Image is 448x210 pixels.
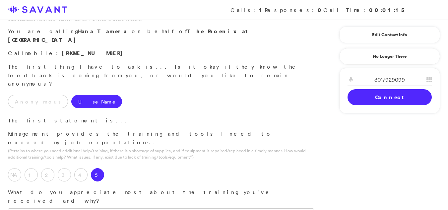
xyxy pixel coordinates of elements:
[259,6,265,14] strong: 1
[62,49,126,57] span: [PHONE_NUMBER]
[74,168,88,181] label: 4
[8,95,68,108] label: Anonymous
[8,116,314,125] p: The first statement is...
[71,95,122,108] label: Use Name
[348,30,432,40] a: Edit Contact Info
[41,168,54,181] label: 2
[91,168,104,181] label: 5
[8,148,314,160] p: (Pertains to where you need additional help/training, if there is a shortage of supplies, and if ...
[8,27,314,44] p: You are calling on behalf of
[58,168,71,181] label: 3
[318,6,323,14] strong: 0
[8,188,314,205] p: What do you appreciate most about the training you've received and why?
[25,168,38,181] label: 1
[8,49,314,58] p: Call :
[348,89,432,105] a: Connect
[8,28,248,43] strong: The Phoenix at [GEOGRAPHIC_DATA]
[78,28,94,35] span: Hana
[8,168,21,181] label: NA
[8,130,314,147] p: Management provides the training and tools I need to exceed my job expectations.
[339,48,440,65] a: No Longer There
[25,50,56,56] span: mobile
[97,28,128,35] span: Tameru
[369,6,407,14] strong: 00:01:15
[8,63,314,88] p: The first thing I have to ask is... Is it okay if they know the feedback is coming from you, or w...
